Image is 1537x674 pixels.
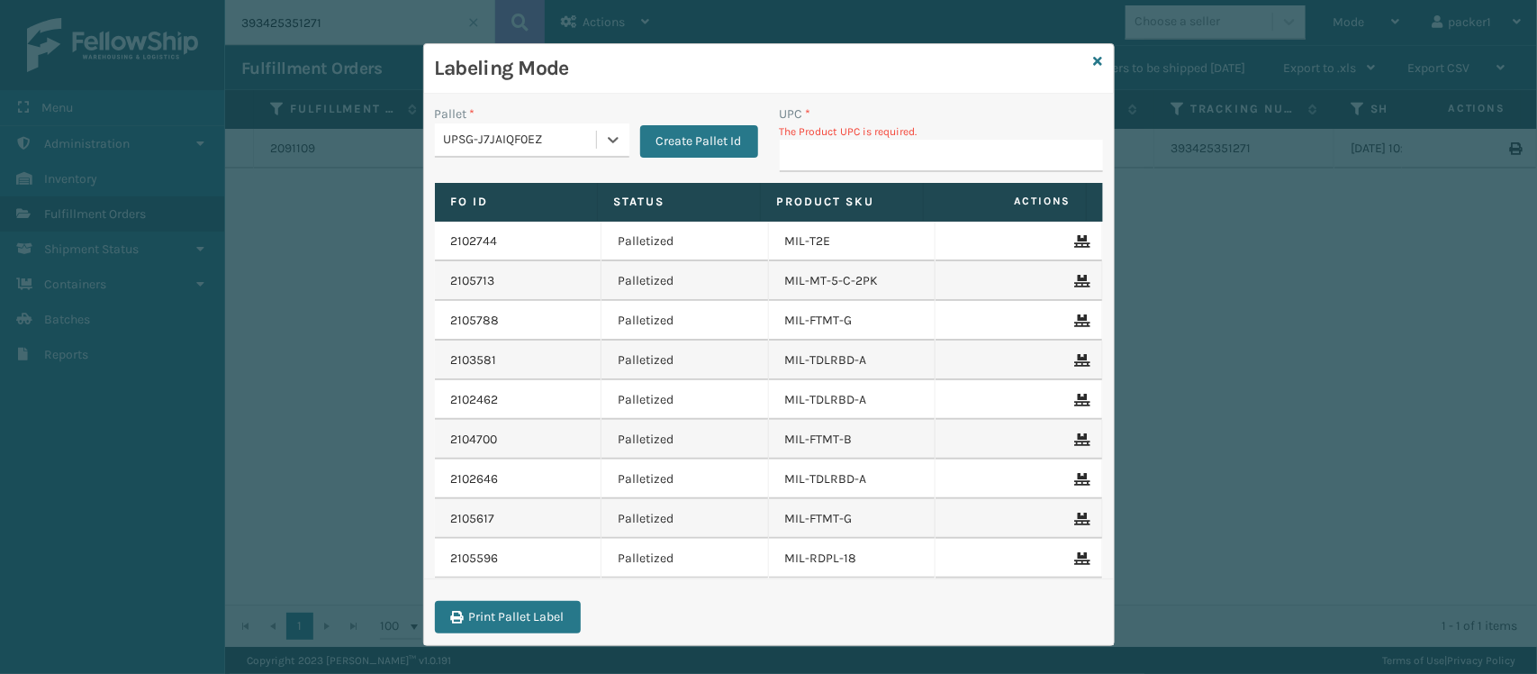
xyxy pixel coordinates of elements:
[451,431,498,449] a: 2104700
[435,601,581,633] button: Print Pallet Label
[1075,394,1086,406] i: Remove From Pallet
[451,351,497,369] a: 2103581
[769,460,936,499] td: MIL-TDLRBD-A
[1075,473,1086,486] i: Remove From Pallet
[444,131,598,150] div: UPSG-J7JAIQF0EZ
[451,194,581,210] label: Fo Id
[435,105,475,123] label: Pallet
[451,272,495,290] a: 2105713
[614,194,744,210] label: Status
[601,499,769,539] td: Palletized
[1075,314,1086,327] i: Remove From Pallet
[769,499,936,539] td: MIL-FTMT-G
[769,301,936,341] td: MIL-FTMT-G
[1075,513,1086,525] i: Remove From Pallet
[451,232,498,250] a: 2102744
[435,55,1087,82] h3: Labeling Mode
[451,391,499,409] a: 2102462
[640,125,758,158] button: Create Pallet Id
[601,380,769,420] td: Palletized
[1075,354,1086,367] i: Remove From Pallet
[1075,433,1086,446] i: Remove From Pallet
[451,470,499,488] a: 2102646
[769,341,936,380] td: MIL-TDLRBD-A
[601,460,769,499] td: Palletized
[601,539,769,578] td: Palletized
[451,550,499,568] a: 2105596
[777,194,907,210] label: Product SKU
[769,222,936,261] td: MIL-T2E
[769,420,936,460] td: MIL-FTMT-B
[601,301,769,341] td: Palletized
[451,510,495,528] a: 2105617
[1075,552,1086,565] i: Remove From Pallet
[601,420,769,460] td: Palletized
[1075,235,1086,248] i: Remove From Pallet
[601,261,769,301] td: Palletized
[769,539,936,578] td: MIL-RDPL-18
[929,187,1082,216] span: Actions
[601,222,769,261] td: Palletized
[1075,275,1086,287] i: Remove From Pallet
[780,123,1103,140] p: The Product UPC is required.
[601,341,769,380] td: Palletized
[769,380,936,420] td: MIL-TDLRBD-A
[769,261,936,301] td: MIL-MT-5-C-2PK
[780,105,811,123] label: UPC
[451,312,500,330] a: 2105788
